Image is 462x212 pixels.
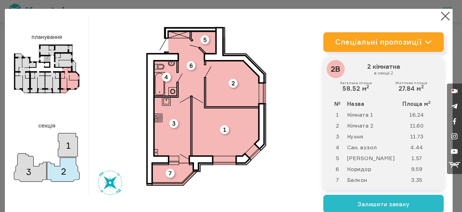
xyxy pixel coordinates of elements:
[347,120,401,131] td: Кімната 2
[340,81,372,92] div: 58.52 м
[330,70,437,76] small: в секціі 2
[400,109,439,120] td: 16.24
[421,84,424,90] sup: 2
[347,142,401,153] td: Сан. вузол
[428,100,431,105] sup: 2
[328,163,347,174] td: 6
[146,27,266,186] img: 2b_2.svg
[347,174,401,185] td: Балкон
[328,131,347,142] td: 3
[328,174,347,185] td: 7
[14,31,80,43] h3: планування
[328,120,347,131] td: 2
[400,98,439,109] th: Площа м
[347,131,401,142] td: Кухня
[400,163,439,174] td: 9.59
[400,142,439,153] td: 4.44
[347,98,401,109] th: Назва
[347,153,401,163] td: [PERSON_NAME]
[323,32,444,52] a: Спеціальні пропозиції
[328,109,347,120] td: 1
[327,60,345,78] div: 2В
[400,174,439,185] td: 3.35
[347,109,401,120] td: Кімната 1
[328,153,347,163] td: 5
[366,84,369,90] sup: 2
[400,120,439,131] td: 11.60
[395,81,427,85] small: Житлова площа
[347,163,401,174] td: Коридор
[14,119,80,131] h3: секція
[328,142,347,153] td: 4
[400,131,439,142] td: 11.73
[439,10,451,22] button: Close
[328,98,347,109] th: №
[395,81,427,92] div: 27.84 м
[400,153,439,163] td: 1.57
[340,81,372,85] small: Загальна площа
[328,62,439,77] h3: 2 кімнатна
